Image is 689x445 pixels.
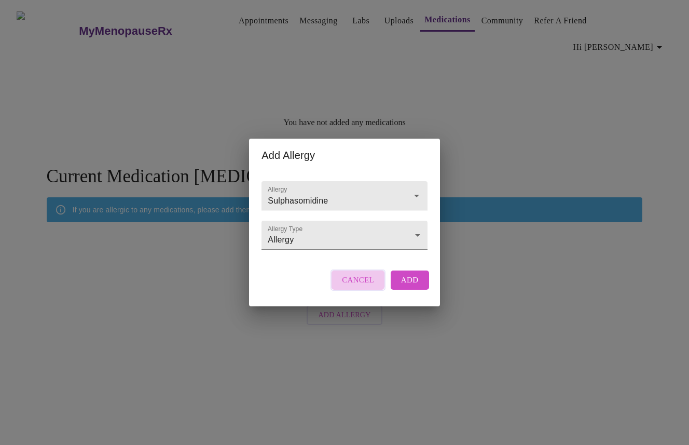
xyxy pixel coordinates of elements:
[342,273,374,287] span: Cancel
[261,221,427,250] div: Allergy
[261,147,427,164] h2: Add Allergy
[391,271,429,289] button: Add
[330,269,385,290] button: Cancel
[401,273,419,287] span: Add
[409,188,424,203] button: Open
